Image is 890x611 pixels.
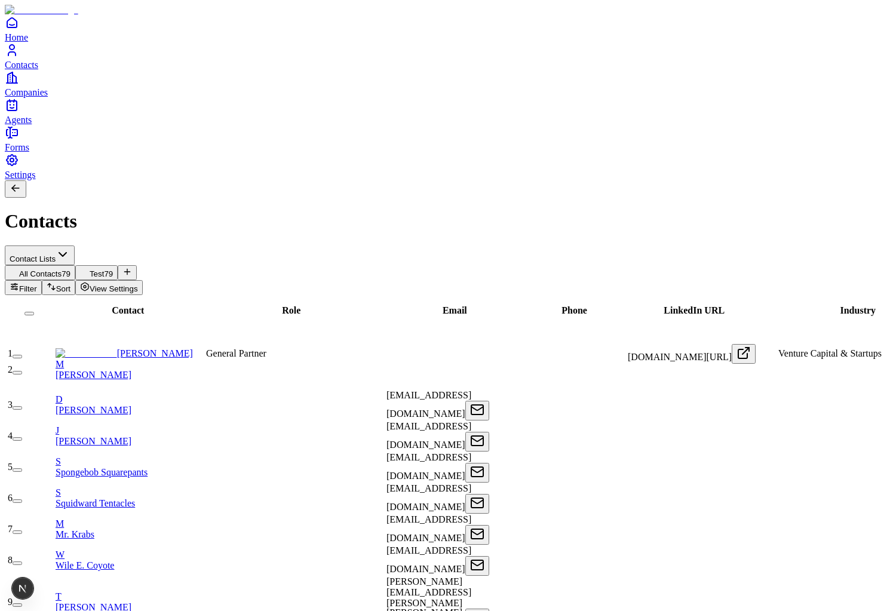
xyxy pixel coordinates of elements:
span: [EMAIL_ADDRESS][DOMAIN_NAME] [386,390,471,419]
span: Forms [5,142,29,152]
button: Open [465,463,489,483]
span: Phone [561,305,587,315]
span: Test [90,269,104,278]
span: [EMAIL_ADDRESS][DOMAIN_NAME] [386,452,471,481]
span: Companies [5,87,48,97]
a: SSpongebob Squarepants [56,456,204,477]
span: [EMAIL_ADDRESS][DOMAIN_NAME] [386,483,471,512]
span: [EMAIL_ADDRESS][DOMAIN_NAME] [386,514,471,543]
a: WWile E. Coyote [56,549,204,570]
span: General Partner [206,348,266,358]
a: Companies [5,70,885,97]
span: 79 [62,269,70,278]
button: Filter [5,280,42,295]
button: Open [465,401,489,420]
div: D [56,394,204,405]
img: Pete Koomen [56,348,117,359]
button: Open [465,494,489,514]
button: Open [465,525,489,545]
span: 7 [8,524,13,534]
span: 1 [8,348,13,358]
span: 9 [8,597,13,607]
button: All Contacts79 [5,265,75,280]
button: Open [465,432,489,452]
span: 2 [8,364,13,374]
h1: Contacts [5,210,885,232]
a: D[PERSON_NAME] [56,394,204,415]
span: 3 [8,400,13,410]
a: MMr. Krabs [56,518,204,539]
span: 6 [8,493,13,503]
span: View Settings [90,284,138,293]
span: Industry [840,305,876,315]
span: [EMAIL_ADDRESS][DOMAIN_NAME] [386,545,471,574]
span: Venture Capital & Startups [778,348,882,358]
span: Agents [5,115,32,125]
span: Role [282,305,300,315]
span: [EMAIL_ADDRESS][DOMAIN_NAME] [386,421,471,450]
div: M [56,359,204,370]
a: Home [5,16,885,42]
span: [DOMAIN_NAME][URL] [628,352,732,362]
button: Test79 [75,265,118,280]
button: Open [732,344,756,364]
span: 5 [8,462,13,472]
span: 4 [8,431,13,441]
a: [PERSON_NAME] [56,348,193,358]
span: Sort [56,284,70,293]
span: Contacts [5,60,38,70]
a: Forms [5,125,885,152]
a: M[PERSON_NAME] [56,359,204,380]
a: Agents [5,98,885,125]
span: LinkedIn URL [664,305,725,315]
div: S [56,487,204,498]
a: Settings [5,153,885,180]
span: 79 [104,269,113,278]
span: Email [443,305,467,315]
span: Filter [19,284,37,293]
button: Open [465,556,489,576]
a: Contacts [5,43,885,70]
button: View Settings [75,280,143,295]
div: T [56,591,204,602]
img: Item Brain Logo [5,5,78,16]
div: W [56,549,204,560]
button: Sort [42,280,75,295]
a: J[PERSON_NAME] [56,425,204,446]
span: Contact [112,305,144,315]
a: SSquidward Tentacles [56,487,204,508]
div: S [56,456,204,467]
div: M [56,518,204,529]
div: J [56,425,204,436]
span: 8 [8,555,13,565]
span: Settings [5,170,36,180]
span: All Contacts [19,269,62,278]
span: Home [5,32,28,42]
